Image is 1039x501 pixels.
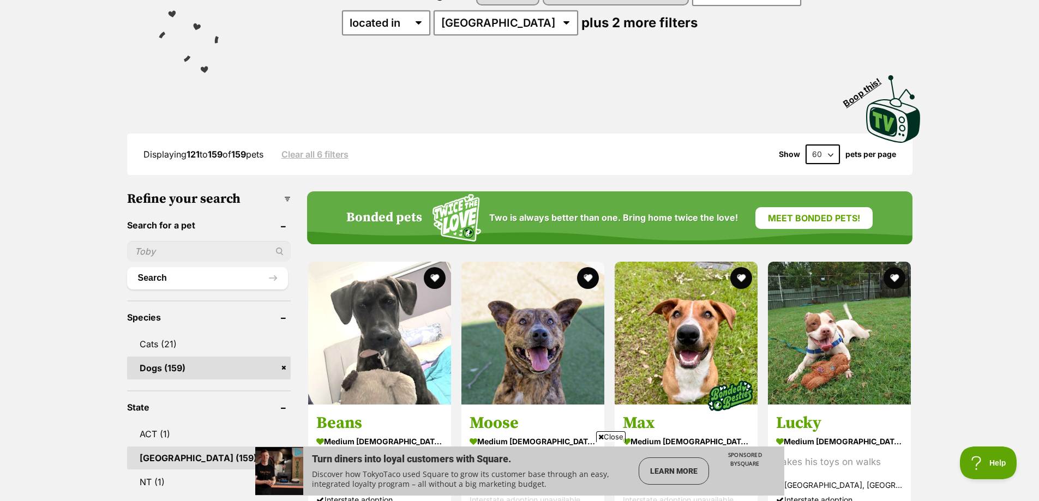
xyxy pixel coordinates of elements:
button: favourite [577,267,599,289]
a: ACT (1) [127,422,291,445]
span: Close [596,431,626,442]
button: favourite [424,267,446,289]
img: Moose - Staffordshire Terrier Dog [461,262,604,405]
header: State [127,402,291,412]
strong: medium [DEMOGRAPHIC_DATA] Dog [316,433,443,449]
h3: Refine your search [127,191,291,207]
button: favourite [730,267,752,289]
strong: medium [DEMOGRAPHIC_DATA] Dog [623,433,749,449]
strong: [GEOGRAPHIC_DATA], [GEOGRAPHIC_DATA] [776,478,903,492]
h4: Bonded pets [346,210,422,226]
a: [GEOGRAPHIC_DATA] (159) [127,446,291,469]
button: favourite [884,267,906,289]
span: Boop this! [841,69,891,108]
a: Boop this! [866,65,921,145]
iframe: Advertisement [255,446,784,496]
input: Toby [127,241,291,262]
label: pets per page [845,150,896,159]
header: Search for a pet [127,220,291,230]
iframe: Help Scout Beacon - Open [960,446,1017,479]
img: Squiggle [433,194,481,242]
h3: Max [623,413,749,433]
a: Cats (21) [127,333,291,355]
span: Two is always better than one. Bring home twice the love! [489,213,738,223]
h3: Beans [316,413,443,433]
div: Takes his toys on walks [776,455,903,469]
strong: medium [DEMOGRAPHIC_DATA] Dog [776,433,903,449]
strong: 159 [208,149,223,160]
span: plus 2 more filters [581,15,698,31]
img: PetRescue TV logo [866,75,921,143]
img: bonded besties [703,369,758,423]
a: Meet bonded pets! [755,207,873,229]
span: Show [779,150,800,159]
span: Displaying to of pets [143,149,263,160]
strong: 121 [187,149,200,160]
img: Lucky - American Staffordshire Terrier Dog [768,262,911,405]
h3: Lucky [776,413,903,433]
strong: medium [DEMOGRAPHIC_DATA] Dog [470,433,596,449]
strong: 159 [231,149,246,160]
a: Dogs (159) [127,357,291,379]
header: Species [127,312,291,322]
a: Clear all 6 filters [281,149,349,159]
img: Beans - Mixed breed Dog [308,262,451,405]
img: Max - Australian Kelpie Dog [615,262,758,405]
button: Search [127,267,288,289]
h3: Moose [470,413,596,433]
a: NT (1) [127,470,291,493]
